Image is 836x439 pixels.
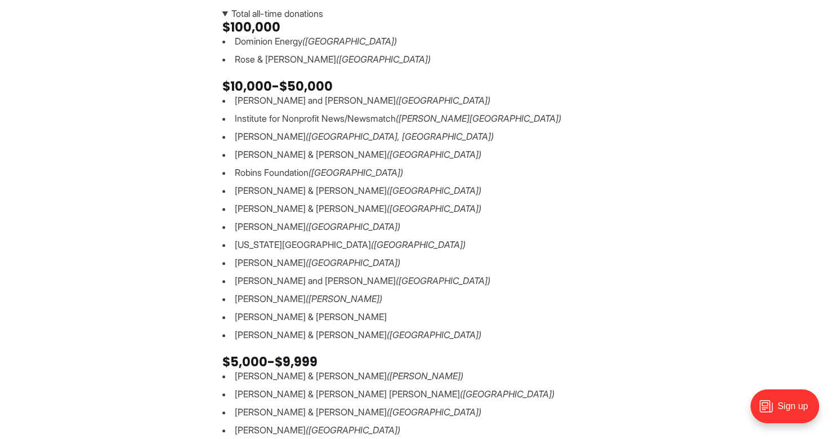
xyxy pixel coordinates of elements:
li: [PERSON_NAME] [222,220,614,233]
li: Robins Foundation [222,166,614,179]
i: ([GEOGRAPHIC_DATA]) [387,406,481,418]
i: ([GEOGRAPHIC_DATA]) [396,275,490,286]
i: ([GEOGRAPHIC_DATA]) [336,54,431,65]
li: Dominion Energy [222,34,614,48]
i: ([PERSON_NAME]) [306,293,382,304]
li: [US_STATE][GEOGRAPHIC_DATA] [222,238,614,251]
li: Institute for Nonprofit News/Newsmatch [222,112,614,125]
i: ([GEOGRAPHIC_DATA]) [306,257,400,268]
i: ([GEOGRAPHIC_DATA]) [306,424,400,436]
li: [PERSON_NAME] & [PERSON_NAME] [222,184,614,197]
i: ([GEOGRAPHIC_DATA]) [387,185,481,196]
li: [PERSON_NAME] [222,292,614,305]
i: ([GEOGRAPHIC_DATA]) [460,388,555,400]
li: [PERSON_NAME] and [PERSON_NAME] [222,274,614,287]
i: ([GEOGRAPHIC_DATA]) [309,167,403,178]
li: [PERSON_NAME] & [PERSON_NAME] [222,202,614,215]
i: ([GEOGRAPHIC_DATA]) [387,149,481,160]
i: ([GEOGRAPHIC_DATA]) [371,239,466,250]
i: ([GEOGRAPHIC_DATA]) [302,36,397,47]
li: Rose & [PERSON_NAME] [222,52,614,66]
i: ([PERSON_NAME][GEOGRAPHIC_DATA]) [396,113,561,124]
i: ([GEOGRAPHIC_DATA]) [396,95,490,106]
li: [PERSON_NAME] and [PERSON_NAME] [222,94,614,107]
li: [PERSON_NAME] & [PERSON_NAME] [222,328,614,342]
li: [PERSON_NAME] & [PERSON_NAME] [222,148,614,161]
li: [PERSON_NAME] [222,130,614,143]
li: [PERSON_NAME] & [PERSON_NAME] [PERSON_NAME] [222,387,614,401]
li: [PERSON_NAME] [222,423,614,437]
i: ([GEOGRAPHIC_DATA], [GEOGRAPHIC_DATA]) [306,131,494,142]
li: [PERSON_NAME] [222,256,614,269]
i: ([GEOGRAPHIC_DATA]) [387,203,481,214]
i: ([GEOGRAPHIC_DATA]) [387,329,481,340]
li: [PERSON_NAME] & [PERSON_NAME] [222,369,614,383]
h4: $100,000 [222,20,614,34]
iframe: portal-trigger [741,384,836,439]
i: ([GEOGRAPHIC_DATA]) [306,221,400,232]
i: ([PERSON_NAME]) [387,370,463,382]
li: [PERSON_NAME] & [PERSON_NAME] [222,310,614,323]
h4: $10,000-$50,000 [222,79,614,94]
li: [PERSON_NAME] & [PERSON_NAME] [222,405,614,419]
h4: $5,000-$9,999 [222,355,614,369]
summary: Total all-time donations [222,7,614,20]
